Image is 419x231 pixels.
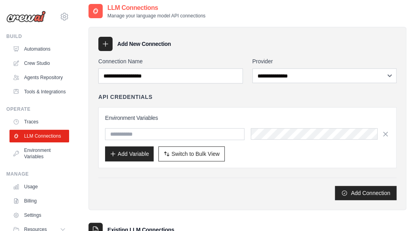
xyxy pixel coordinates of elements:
span: Switch to Bulk View [171,150,220,158]
label: Provider [252,57,397,65]
h3: Environment Variables [105,114,390,122]
div: Manage [6,171,69,177]
a: LLM Connections [9,130,69,142]
label: Connection Name [98,57,243,65]
a: Usage [9,180,69,193]
a: Traces [9,116,69,128]
button: Switch to Bulk View [158,146,225,161]
button: Add Variable [105,146,154,161]
a: Automations [9,43,69,55]
a: Settings [9,209,69,222]
h2: LLM Connections [107,3,205,13]
p: Manage your language model API connections [107,13,205,19]
div: Build [6,33,69,40]
a: Environment Variables [9,144,69,163]
a: Billing [9,195,69,207]
img: Logo [6,11,46,23]
div: Operate [6,106,69,112]
a: Crew Studio [9,57,69,70]
a: Agents Repository [9,71,69,84]
a: Tools & Integrations [9,85,69,98]
button: Add Connection [335,186,396,200]
h3: Add New Connection [117,40,171,48]
h4: API Credentials [98,93,152,101]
